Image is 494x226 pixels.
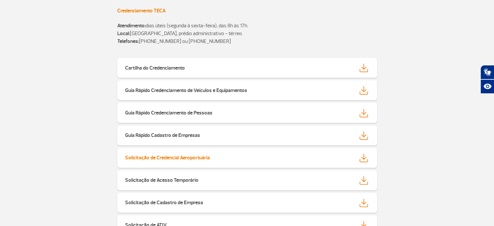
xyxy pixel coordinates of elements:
button: Abrir recursos assistivos. [480,79,494,94]
a: Cartilha do Credenciamento [117,58,377,78]
a: Guia Rápido Credenciamento de Veículos e Equipamentos [117,80,377,100]
strong: Guia Rápido Credenciamento de Veículos e Equipamentos [125,87,247,94]
strong: Atendimento: [117,22,146,29]
p: dias úteis (segunda à sexta-feira), das 8h às 17h. [117,14,377,30]
strong: Guia Rápido Credenciamento de Pessoas [125,110,212,116]
strong: Solicitação de Cadastro de Empresa [125,199,203,206]
a: Solicitação de Acesso Temporário [117,170,377,190]
strong: Solicitação de Credencial Aeroportuária [125,154,210,161]
strong: Cartilha do Credenciamento [125,65,185,71]
strong: Telefones: [117,38,139,45]
strong: Guia Rápido Cadastro de Empresas [125,132,200,139]
a: Guia Rápido Credenciamento de Pessoas [117,103,377,123]
a: Guia Rápido Cadastro de Empresas [117,126,377,145]
h6: Credenciamento TECA [117,8,377,14]
a: Solicitação de Credencial Aeroportuária [117,148,377,168]
button: Abrir tradutor de língua de sinais. [480,65,494,79]
strong: Solicitação de Acesso Temporário [125,177,198,183]
p: [GEOGRAPHIC_DATA], prédio administrativo - térreo. [117,30,377,37]
a: Solicitação de Cadastro de Empresa [117,193,377,213]
strong: Local: [117,30,130,37]
div: Plugin de acessibilidade da Hand Talk. [480,65,494,94]
p: [PHONE_NUMBER] ou [PHONE_NUMBER] [117,37,377,45]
